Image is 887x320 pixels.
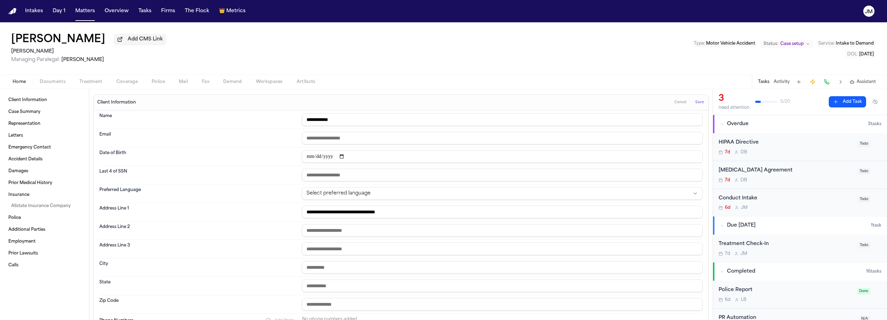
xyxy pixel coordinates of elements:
span: Coverage [116,79,138,85]
button: Overview [102,5,131,17]
img: Finch Logo [8,8,17,15]
button: Make a Call [822,77,832,87]
span: Police [152,79,165,85]
span: Todo [858,168,870,175]
dt: Address Line 1 [99,206,298,218]
div: [MEDICAL_DATA] Agreement [719,167,854,175]
span: [PERSON_NAME] [61,57,104,62]
span: D B [741,177,747,183]
span: 3 task s [868,121,881,127]
span: Documents [40,79,66,85]
span: Intake to Demand [836,41,874,46]
h3: Client Information [96,100,137,105]
button: Completed16tasks [713,262,887,281]
a: Insurance [6,189,83,200]
button: Edit Type: Motor Vehicle Accident [692,40,757,47]
button: Firms [158,5,178,17]
span: DOL : [847,52,858,56]
span: Home [13,79,26,85]
button: Add CMS Link [114,34,166,45]
a: Representation [6,118,83,129]
span: [DATE] [859,52,874,56]
dt: Zip Code [99,298,298,311]
a: Case Summary [6,106,83,117]
span: 5 / 20 [780,99,790,105]
a: Home [8,8,17,15]
dt: State [99,280,298,292]
dt: Last 4 of SSN [99,169,298,181]
dt: Email [99,132,298,144]
button: Edit matter name [11,33,105,46]
h1: [PERSON_NAME] [11,33,105,46]
span: Assistant [857,79,876,85]
button: Add Task [829,96,866,107]
button: Edit DOL: 2025-09-11 [845,51,876,58]
button: Add Task [794,77,804,87]
div: Police Report [719,286,853,294]
span: Motor Vehicle Accident [706,41,755,46]
span: 6d [725,297,730,303]
span: 16 task s [866,269,881,274]
span: Done [857,288,870,295]
div: Open task: Police Report [713,281,887,308]
div: Open task: Conduct Intake [713,189,887,216]
a: Police [6,212,83,223]
span: J M [741,205,748,211]
div: 3 [719,93,750,104]
a: Allstate Insurance Company [8,200,83,212]
a: Additional Parties [6,224,83,235]
div: HIPAA Directive [719,139,854,147]
span: 7d [725,150,730,155]
button: Activity [774,79,790,85]
a: Letters [6,130,83,141]
button: Overdue3tasks [713,115,887,133]
span: Save [695,100,704,105]
span: Treatment [79,79,103,85]
div: Open task: Retainer Agreement [713,161,887,189]
a: Emergency Contact [6,142,83,153]
a: Calls [6,260,83,271]
span: Workspaces [256,79,283,85]
span: Todo [858,196,870,203]
div: Open task: HIPAA Directive [713,133,887,161]
dt: Name [99,113,298,126]
a: Prior Lawsuits [6,248,83,259]
dt: Date of Birth [99,150,298,163]
span: Case setup [780,41,804,47]
span: Mail [179,79,188,85]
button: Cancel [672,97,689,108]
h2: [PERSON_NAME] [11,47,166,56]
span: D B [741,150,747,155]
span: L B [741,297,746,303]
button: Hide completed tasks (⌘⇧H) [869,96,881,107]
dt: City [99,261,298,274]
a: crownMetrics [216,5,248,17]
span: 1 task [871,223,881,228]
span: Todo [858,242,870,249]
a: Accident Details [6,154,83,165]
button: Tasks [136,5,154,17]
button: Matters [73,5,98,17]
div: need attention [719,105,750,111]
div: Open task: Treatment Check-In [713,235,887,262]
a: Employment [6,236,83,247]
span: Add CMS Link [128,36,163,43]
div: Treatment Check-In [719,240,854,248]
dt: Preferred Language [99,187,298,200]
dt: Address Line 2 [99,224,298,237]
button: The Flock [182,5,212,17]
a: Client Information [6,94,83,106]
button: Create Immediate Task [808,77,818,87]
button: Day 1 [50,5,68,17]
a: Prior Medical History [6,177,83,189]
button: Intakes [22,5,46,17]
span: Status: [764,41,778,47]
span: Todo [858,140,870,147]
span: Service : [818,41,835,46]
